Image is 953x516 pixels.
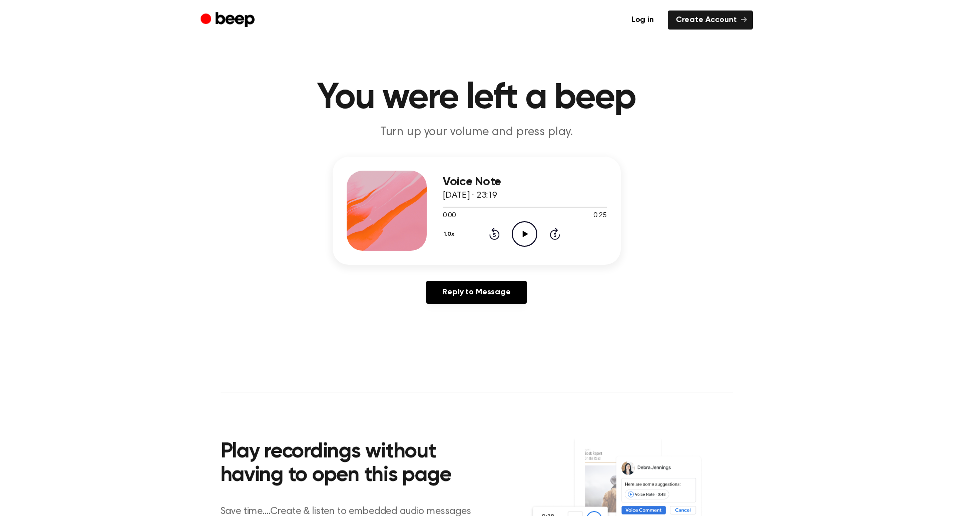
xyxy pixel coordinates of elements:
[443,226,458,243] button: 1.0x
[221,440,490,488] h2: Play recordings without having to open this page
[668,11,753,30] a: Create Account
[443,211,456,221] span: 0:00
[285,124,669,141] p: Turn up your volume and press play.
[221,80,733,116] h1: You were left a beep
[443,191,498,200] span: [DATE] · 23:19
[623,11,662,30] a: Log in
[426,281,526,304] a: Reply to Message
[443,175,607,189] h3: Voice Note
[201,11,257,30] a: Beep
[593,211,606,221] span: 0:25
